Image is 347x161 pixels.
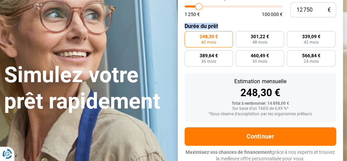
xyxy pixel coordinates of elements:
span: € [328,7,331,13]
div: Sur base d'un TAEG de 6,49 %* [190,106,331,111]
span: 566,84 € [302,53,320,58]
span: 1 250 € [185,12,200,17]
span: 248,30 € [200,34,218,39]
span: 460,49 € [251,53,269,58]
div: 248,30 € [190,88,331,98]
span: 60 mois [201,40,216,44]
span: 339,09 € [302,34,320,39]
span: Maximisez vos chances de financement [186,149,272,155]
span: 42 mois [304,40,319,44]
span: 48 mois [252,40,267,44]
span: 30 mois [252,59,267,63]
h1: Simulez votre prêt rapidement [4,62,170,115]
div: Estimation mensuelle [190,79,331,84]
span: 24 mois [304,59,319,63]
span: 100 000 € [262,12,282,17]
div: *Sous réserve d'acceptation par les organismes prêteurs [190,112,331,117]
button: Continuer [185,127,336,146]
div: Total à rembourser: 14 898,00 € [190,101,331,106]
label: Durée du prêt [185,23,336,29]
span: 36 mois [201,59,216,63]
span: 301,22 € [251,34,269,39]
span: 389,64 € [200,53,218,58]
